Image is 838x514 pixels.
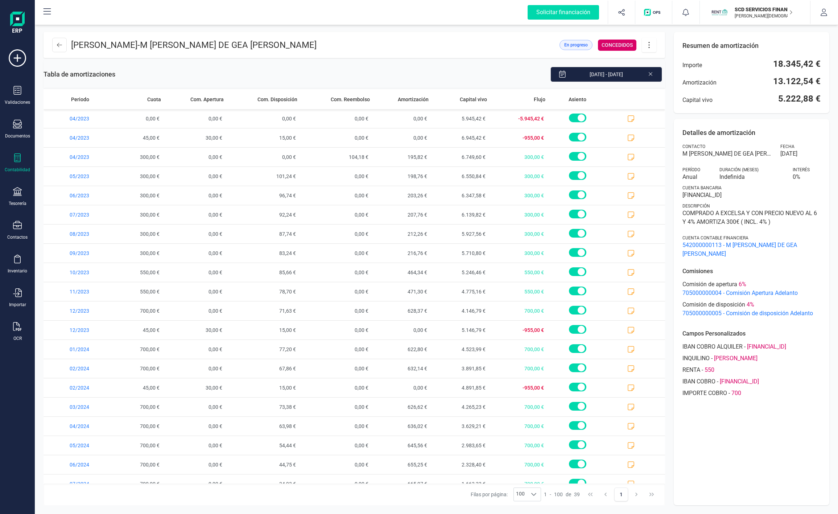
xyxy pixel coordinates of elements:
span: Anual [682,173,710,181]
span: 700,00 € [490,417,548,436]
span: 15,00 € [227,378,300,397]
button: Last Page [645,488,659,501]
span: 101,24 € [227,167,300,186]
span: 4.146,79 € [432,301,490,320]
span: 300,00 € [490,205,548,224]
span: 700,00 € [490,301,548,320]
span: 700,00 € [106,436,164,455]
span: IBAN COBRO [682,377,715,386]
span: COMPRADO A EXCELSA Y CON PRECIO NUEVO AL 6 Y 4% AMORTIZA 300€ ( INCL. 4% ) [682,209,821,226]
span: 100 [514,488,527,501]
span: 700,00 € [490,359,548,378]
span: 550,00 € [490,282,548,301]
span: Periodo [71,96,89,103]
span: 300,00 € [490,167,548,186]
span: 628,37 € [373,301,432,320]
span: 665,07 € [373,474,432,493]
span: Asiento [569,96,586,103]
span: 44,75 € [227,455,300,474]
span: 13.122,54 € [773,75,821,87]
button: SCSCD SERVICIOS FINANCIEROS SL[PERSON_NAME][DEMOGRAPHIC_DATA][DEMOGRAPHIC_DATA] [709,1,801,24]
div: Filas por página: [471,488,541,501]
span: 09/2023 [44,244,106,263]
span: 03/2024 [44,398,106,416]
span: 0,00 € [164,109,227,128]
span: 700,00 € [106,417,164,436]
span: 4.265,23 € [432,398,490,416]
span: 700,00 € [490,340,548,359]
span: 0,00 € [164,148,227,166]
button: Solicitar financiación [519,1,608,24]
span: 4.523,99 € [432,340,490,359]
span: 622,80 € [373,340,432,359]
span: Amortización [682,78,717,87]
span: 5.945,42 € [432,109,490,128]
span: 700 [731,389,741,398]
span: 300,00 € [490,148,548,166]
span: 5.246,46 € [432,263,490,282]
span: 4 % [747,300,754,309]
span: 300,00 € [490,225,548,243]
span: 0,00 € [106,109,164,128]
span: 11/2023 [44,282,106,301]
span: 45,00 € [106,378,164,397]
span: 0,00 € [300,225,373,243]
div: - [682,389,821,398]
span: 300,00 € [106,244,164,263]
span: 700,00 € [106,359,164,378]
span: 73,38 € [227,398,300,416]
span: 203,26 € [373,186,432,205]
span: Amortización [398,96,429,103]
div: CONCEDIDOS [598,40,636,51]
span: 550,00 € [106,263,164,282]
span: 0,00 € [300,282,373,301]
span: 6.749,60 € [432,148,490,166]
span: 3.891,85 € [432,359,490,378]
p: Comisiones [682,267,821,276]
span: IMPORTE COBRO [682,389,727,398]
span: 71,63 € [227,301,300,320]
span: 07/2023 [44,205,106,224]
span: 0,00 € [164,436,227,455]
button: First Page [583,488,597,501]
span: 04/2023 [44,128,106,147]
span: 5.927,56 € [432,225,490,243]
span: 0,00 € [300,205,373,224]
span: 92,24 € [227,205,300,224]
span: 0,00 € [164,455,227,474]
div: Importar [9,302,26,308]
span: 655,25 € [373,455,432,474]
span: 0,00 € [300,359,373,378]
span: 0,00 € [164,359,227,378]
span: [FINANCIAL_ID] [720,377,759,386]
span: 15,00 € [227,321,300,340]
span: Comisión de apertura [682,280,737,289]
span: 0,00 € [164,244,227,263]
span: 0,00 € [300,263,373,282]
span: 300,00 € [106,225,164,243]
span: [FINANCIAL_ID] [747,342,786,351]
span: 6 % [739,280,746,289]
span: 207,76 € [373,205,432,224]
span: 02/2024 [44,359,106,378]
span: 0,00 € [373,321,432,340]
span: Capital vivo [460,96,487,103]
div: - [682,342,821,351]
span: 85,66 € [227,263,300,282]
span: 39 [574,491,580,498]
span: [DATE] [780,149,797,158]
span: 96,74 € [227,186,300,205]
span: Contacto [682,144,705,149]
span: de [566,491,571,498]
span: 300,00 € [106,167,164,186]
span: RENTA [682,366,700,374]
div: OCR [13,336,22,341]
span: 0,00 € [300,301,373,320]
span: M [PERSON_NAME] DE GEA [PERSON_NAME] [682,149,772,158]
span: 0,00 € [373,378,432,397]
span: 18.345,42 € [773,58,821,70]
span: 0,00 € [227,109,300,128]
span: 550,00 € [490,263,548,282]
span: 3.629,21 € [432,417,490,436]
span: 700,00 € [106,455,164,474]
